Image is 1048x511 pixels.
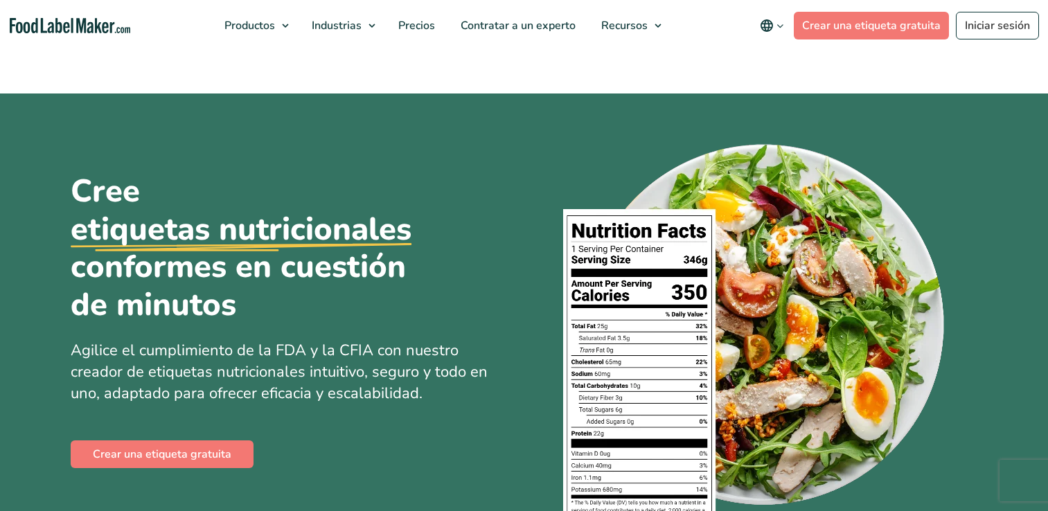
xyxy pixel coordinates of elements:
[394,18,436,33] span: Precios
[71,172,445,323] h1: Cree conformes en cuestión de minutos
[71,340,488,404] span: Agilice el cumplimiento de la FDA y la CFIA con nuestro creador de etiquetas nutricionales intuit...
[794,12,949,39] a: Crear una etiqueta gratuita
[71,440,254,468] a: Crear una etiqueta gratuita
[956,12,1039,39] a: Iniciar sesión
[10,18,130,34] a: Food Label Maker homepage
[750,12,794,39] button: Change language
[308,18,363,33] span: Industrias
[220,18,276,33] span: Productos
[597,18,649,33] span: Recursos
[71,210,411,248] u: etiquetas nutricionales
[456,18,577,33] span: Contratar a un experto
